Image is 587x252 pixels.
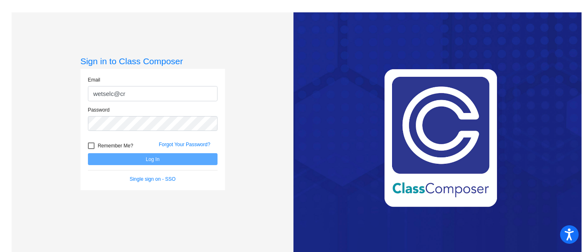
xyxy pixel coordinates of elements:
h3: Sign in to Class Composer [80,56,225,66]
button: Log In [88,153,218,165]
label: Password [88,106,110,114]
a: Forgot Your Password? [159,142,211,147]
label: Email [88,76,100,84]
a: Single sign on - SSO [130,176,175,182]
span: Remember Me? [98,141,133,151]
